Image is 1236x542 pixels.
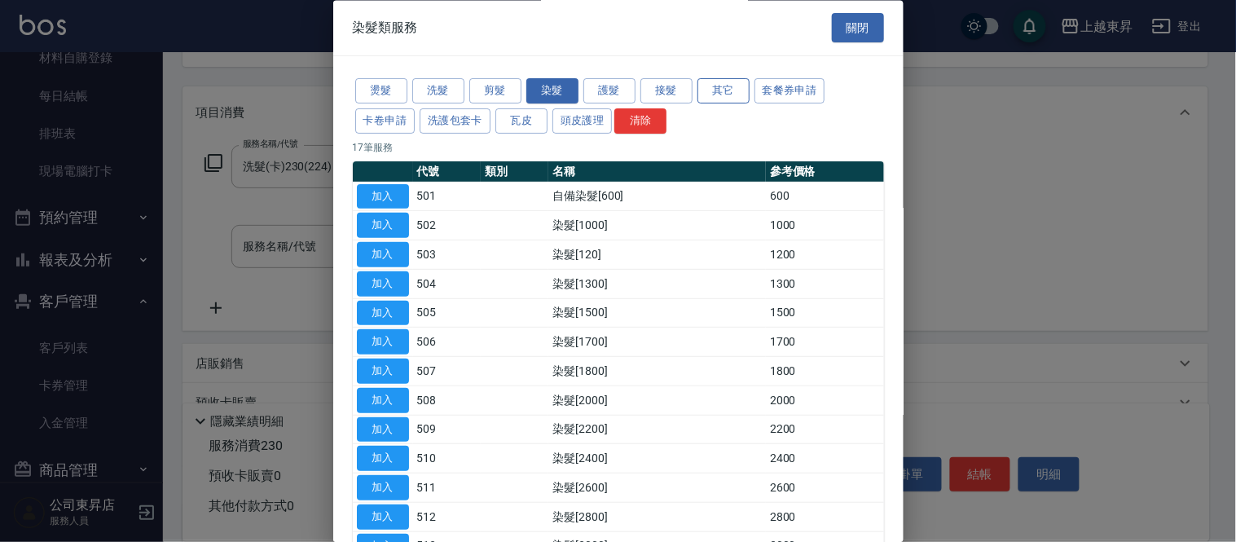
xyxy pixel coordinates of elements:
[413,416,481,445] td: 509
[413,183,481,212] td: 501
[766,270,884,299] td: 1300
[357,447,409,472] button: 加入
[548,240,766,270] td: 染髮[120]
[766,357,884,386] td: 1800
[766,503,884,532] td: 2800
[548,270,766,299] td: 染髮[1300]
[548,328,766,357] td: 染髮[1700]
[754,79,825,104] button: 套餐券申請
[357,359,409,385] button: 加入
[357,301,409,326] button: 加入
[548,357,766,386] td: 染髮[1800]
[413,386,481,416] td: 508
[413,503,481,532] td: 512
[766,240,884,270] td: 1200
[766,183,884,212] td: 600
[548,183,766,212] td: 自備染髮[600]
[413,357,481,386] td: 507
[640,79,693,104] button: 接髮
[481,161,548,183] th: 類別
[697,79,750,104] button: 其它
[614,108,666,134] button: 清除
[832,13,884,43] button: 關閉
[548,211,766,240] td: 染髮[1000]
[766,161,884,183] th: 參考價格
[413,444,481,474] td: 510
[412,79,464,104] button: 洗髮
[495,108,548,134] button: 瓦皮
[357,388,409,413] button: 加入
[548,444,766,474] td: 染髮[2400]
[357,184,409,209] button: 加入
[548,503,766,532] td: 染髮[2800]
[413,299,481,328] td: 505
[583,79,636,104] button: 護髮
[357,417,409,443] button: 加入
[357,505,409,530] button: 加入
[357,476,409,501] button: 加入
[766,299,884,328] td: 1500
[548,416,766,445] td: 染髮[2200]
[413,240,481,270] td: 503
[548,386,766,416] td: 染髮[2000]
[357,243,409,268] button: 加入
[413,211,481,240] td: 502
[766,416,884,445] td: 2200
[420,108,490,134] button: 洗護包套卡
[548,161,766,183] th: 名稱
[357,271,409,297] button: 加入
[766,474,884,503] td: 2600
[413,161,481,183] th: 代號
[552,108,613,134] button: 頭皮護理
[413,328,481,357] td: 506
[353,20,418,36] span: 染髮類服務
[766,211,884,240] td: 1000
[357,330,409,355] button: 加入
[526,79,578,104] button: 染髮
[469,79,521,104] button: 剪髮
[413,474,481,503] td: 511
[766,386,884,416] td: 2000
[355,79,407,104] button: 燙髮
[413,270,481,299] td: 504
[357,214,409,239] button: 加入
[355,108,416,134] button: 卡卷申請
[766,444,884,474] td: 2400
[353,140,884,155] p: 17 筆服務
[766,328,884,357] td: 1700
[548,474,766,503] td: 染髮[2600]
[548,299,766,328] td: 染髮[1500]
